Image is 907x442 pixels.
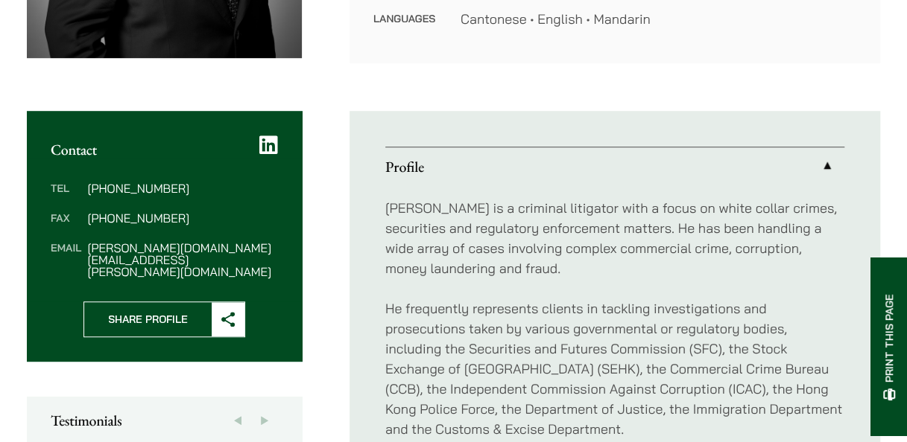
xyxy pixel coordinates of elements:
[51,242,81,278] dt: Email
[461,9,856,29] dd: Cantonese • English • Mandarin
[373,9,437,29] dt: Languages
[385,298,844,439] p: He frequently represents clients in tackling investigations and prosecutions taken by various gov...
[51,141,278,158] h2: Contact
[385,198,844,278] p: [PERSON_NAME] is a criminal litigator with a focus on white collar crimes, securities and regulat...
[87,212,277,224] dd: [PHONE_NUMBER]
[259,135,278,156] a: LinkedIn
[83,301,245,337] button: Share Profile
[87,242,277,278] dd: [PERSON_NAME][DOMAIN_NAME][EMAIL_ADDRESS][PERSON_NAME][DOMAIN_NAME]
[51,182,81,212] dt: Tel
[87,182,277,194] dd: [PHONE_NUMBER]
[84,302,212,336] span: Share Profile
[51,212,81,242] dt: Fax
[385,147,844,186] a: Profile
[51,411,278,429] h2: Testimonials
